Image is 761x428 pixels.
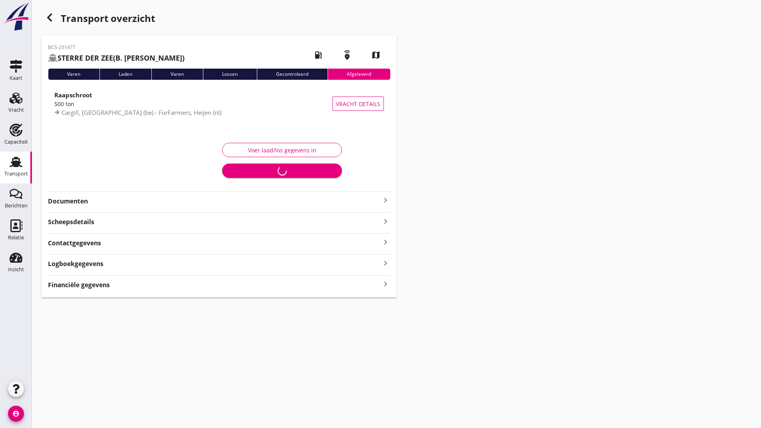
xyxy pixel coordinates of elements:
[10,75,22,81] div: Kaart
[4,171,28,176] div: Transport
[5,203,28,208] div: Berichten
[48,86,390,121] a: Raapschroot500 tonCargill, [GEOGRAPHIC_DATA] (be) - ForFarmers, Heijen (nl)Vracht details
[2,2,30,32] img: logo-small.a267ee39.svg
[48,259,103,268] strong: Logboekgegevens
[48,239,101,248] strong: Contactgegevens
[48,197,381,206] strong: Documenten
[365,44,387,66] i: map
[42,10,397,29] div: Transport overzicht
[54,91,92,99] strong: Raapschroot
[381,237,390,248] i: keyboard_arrow_right
[48,217,94,227] strong: Scheepsdetails
[336,44,358,66] i: emergency_share
[336,100,380,108] span: Vracht details
[222,143,342,157] button: Voer laad/los gegevens in
[381,195,390,205] i: keyboard_arrow_right
[48,280,110,290] strong: Financiële gegevens
[229,146,335,154] div: Voer laad/los gegevens in
[48,69,99,80] div: Varen
[328,69,390,80] div: Afgeleverd
[48,53,185,63] h2: (B. [PERSON_NAME])
[8,235,24,240] div: Relatie
[8,267,24,272] div: Inzicht
[62,108,221,116] span: Cargill, [GEOGRAPHIC_DATA] (be) - ForFarmers, Heijen (nl)
[48,44,185,51] p: BCS-251477
[58,53,113,63] strong: STERRE DER ZEE
[54,100,332,108] div: 500 ton
[151,69,203,80] div: Varen
[307,44,330,66] i: local_gas_station
[99,69,151,80] div: Laden
[381,279,390,290] i: keyboard_arrow_right
[332,97,384,111] button: Vracht details
[381,258,390,268] i: keyboard_arrow_right
[381,216,390,227] i: keyboard_arrow_right
[257,69,328,80] div: Gecontroleerd
[203,69,257,80] div: Lossen
[8,406,24,422] i: account_circle
[8,107,24,112] div: Vracht
[4,139,28,144] div: Capaciteit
